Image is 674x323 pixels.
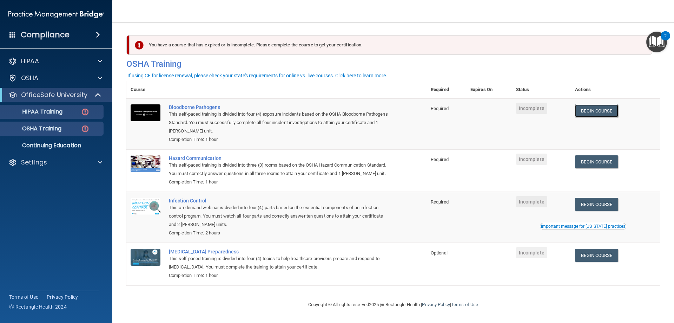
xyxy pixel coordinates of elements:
img: PMB logo [8,7,104,21]
a: OfficeSafe University [8,91,102,99]
span: Optional [431,250,448,256]
div: Completion Time: 2 hours [169,229,391,237]
h4: Compliance [21,30,70,40]
a: Begin Course [575,104,618,117]
div: Copyright © All rights reserved 2025 @ Rectangle Health | | [265,293,521,316]
button: Open Resource Center, 2 new notifications [646,32,667,52]
a: [MEDICAL_DATA] Preparedness [169,249,391,254]
span: Incomplete [516,103,547,114]
span: Required [431,106,449,111]
th: Status [512,81,571,98]
span: Ⓒ Rectangle Health 2024 [9,303,67,310]
div: 2 [664,36,667,45]
div: If using CE for license renewal, please check your state's requirements for online vs. live cours... [127,73,387,78]
button: Read this if you are a dental practitioner in the state of CA [540,223,626,230]
a: HIPAA [8,57,102,65]
p: OSHA [21,74,39,82]
a: Infection Control [169,198,391,204]
div: This on-demand webinar is divided into four (4) parts based on the essential components of an inf... [169,204,391,229]
p: HIPAA Training [5,108,62,115]
a: Begin Course [575,249,618,262]
div: Completion Time: 1 hour [169,178,391,186]
a: Begin Course [575,155,618,168]
a: Privacy Policy [422,302,450,307]
a: Bloodborne Pathogens [169,104,391,110]
h4: OSHA Training [126,59,660,69]
p: OSHA Training [5,125,61,132]
p: Settings [21,158,47,167]
a: OSHA [8,74,102,82]
span: Incomplete [516,247,547,258]
a: Settings [8,158,102,167]
img: danger-circle.6113f641.png [81,124,90,133]
a: Begin Course [575,198,618,211]
a: Privacy Policy [47,293,78,301]
button: If using CE for license renewal, please check your state's requirements for online vs. live cours... [126,72,388,79]
div: This self-paced training is divided into three (3) rooms based on the OSHA Hazard Communication S... [169,161,391,178]
span: Incomplete [516,196,547,207]
div: Completion Time: 1 hour [169,135,391,144]
div: This self-paced training is divided into four (4) topics to help healthcare providers prepare and... [169,254,391,271]
span: Incomplete [516,154,547,165]
th: Expires On [466,81,512,98]
div: Important message for [US_STATE] practices [541,224,625,228]
th: Course [126,81,165,98]
a: Hazard Communication [169,155,391,161]
span: Required [431,157,449,162]
img: exclamation-circle-solid-danger.72ef9ffc.png [135,41,144,50]
img: danger-circle.6113f641.png [81,108,90,116]
p: OfficeSafe University [21,91,87,99]
div: Completion Time: 1 hour [169,271,391,280]
th: Required [427,81,466,98]
div: You have a course that has expired or is incomplete. Please complete the course to get your certi... [129,35,652,55]
a: Terms of Use [9,293,38,301]
p: HIPAA [21,57,39,65]
div: This self-paced training is divided into four (4) exposure incidents based on the OSHA Bloodborne... [169,110,391,135]
p: Continuing Education [5,142,100,149]
th: Actions [571,81,660,98]
span: Required [431,199,449,205]
a: Terms of Use [451,302,478,307]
